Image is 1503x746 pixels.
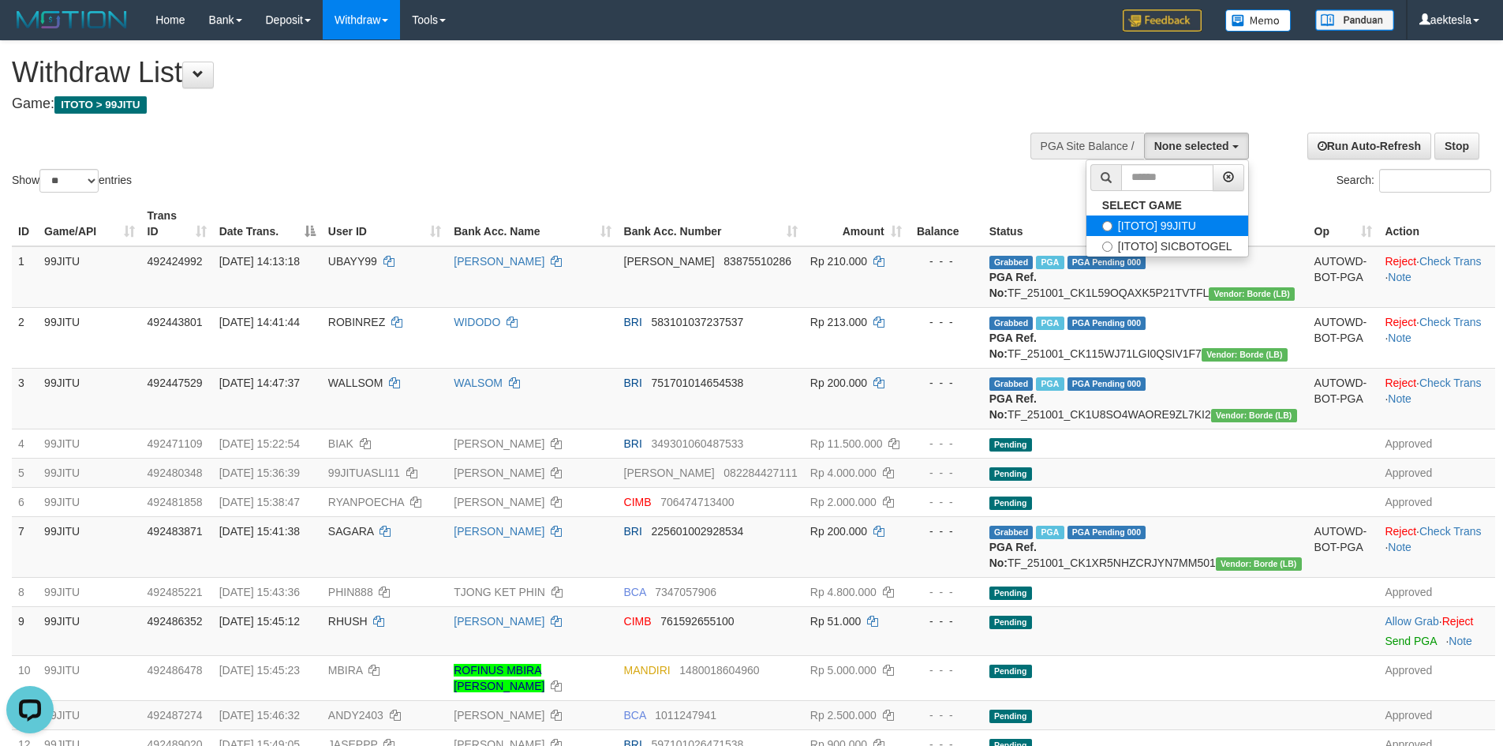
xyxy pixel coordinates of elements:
[1102,199,1182,212] b: SELECT GAME
[38,700,140,729] td: 99JITU
[989,541,1037,569] b: PGA Ref. No:
[989,392,1037,421] b: PGA Ref. No:
[810,586,877,598] span: Rp 4.800.000
[1385,316,1416,328] a: Reject
[12,201,38,246] th: ID
[1385,377,1416,389] a: Reject
[624,525,642,538] span: BRI
[148,255,203,268] span: 492424992
[12,606,38,655] td: 9
[328,525,374,538] span: SAGARA
[1385,635,1436,647] a: Send PGA
[989,526,1034,539] span: Grabbed
[12,516,38,577] td: 7
[983,516,1308,577] td: TF_251001_CK1XR5NHZCRJYN7MM501
[454,709,544,722] a: [PERSON_NAME]
[1388,541,1411,553] a: Note
[6,6,54,54] button: Open LiveChat chat widget
[652,525,744,538] span: Copy 225601002928534 to clipboard
[328,316,385,328] span: ROBINREZ
[660,615,734,628] span: Copy 761592655100 to clipboard
[38,368,140,429] td: 99JITU
[1030,133,1144,159] div: PGA Site Balance /
[989,616,1032,629] span: Pending
[989,710,1032,723] span: Pending
[1144,133,1249,159] button: None selected
[989,377,1034,391] span: Grabbed
[1419,377,1482,389] a: Check Trans
[38,307,140,368] td: 99JITU
[328,709,383,722] span: ANDY2403
[1086,236,1248,257] label: [ITOTO] SICBOTOGEL
[914,707,977,723] div: - - -
[12,368,38,429] td: 3
[1378,606,1495,655] td: ·
[914,523,977,539] div: - - -
[679,664,759,677] span: Copy 1480018604960 to clipboard
[148,709,203,722] span: 492487274
[219,586,300,598] span: [DATE] 15:43:36
[1211,409,1297,422] span: Vendor URL: https://dashboard.q2checkout.com/secure
[660,496,734,508] span: Copy 706474713400 to clipboard
[219,467,300,479] span: [DATE] 15:36:39
[454,615,544,628] a: [PERSON_NAME]
[454,664,544,692] a: ROFINUS MBIRA [PERSON_NAME]
[1442,615,1474,628] a: Reject
[914,314,977,330] div: - - -
[1378,429,1495,458] td: Approved
[1378,201,1495,246] th: Action
[1385,525,1416,538] a: Reject
[624,467,715,479] span: [PERSON_NAME]
[38,429,140,458] td: 99JITU
[1154,140,1229,152] span: None selected
[989,256,1034,269] span: Grabbed
[989,497,1032,510] span: Pending
[1378,577,1495,606] td: Approved
[1385,255,1416,268] a: Reject
[624,709,646,722] span: BCA
[1388,392,1411,405] a: Note
[38,577,140,606] td: 99JITU
[624,377,642,389] span: BRI
[655,586,716,598] span: Copy 7347057906 to clipboard
[328,615,368,628] span: RHUSH
[1378,307,1495,368] td: · ·
[624,664,671,677] span: MANDIRI
[1308,201,1379,246] th: Op: activate to sort column ascending
[1123,9,1202,32] img: Feedback.jpg
[328,664,363,677] span: MBIRA
[1378,655,1495,700] td: Approved
[12,429,38,458] td: 4
[652,316,744,328] span: Copy 583101037237537 to clipboard
[983,246,1308,308] td: TF_251001_CK1L59OQAXK5P21TVTFL
[1102,242,1112,252] input: [ITOTO] SICBOTOGEL
[914,253,977,269] div: - - -
[1337,169,1491,193] label: Search:
[1308,516,1379,577] td: AUTOWD-BOT-PGA
[989,271,1037,299] b: PGA Ref. No:
[1036,377,1064,391] span: Marked by aekjaguar
[454,377,503,389] a: WALSOM
[655,709,716,722] span: Copy 1011247941 to clipboard
[219,615,300,628] span: [DATE] 15:45:12
[989,317,1034,330] span: Grabbed
[1385,615,1441,628] span: ·
[141,201,213,246] th: Trans ID: activate to sort column ascending
[624,615,652,628] span: CIMB
[148,437,203,450] span: 492471109
[12,577,38,606] td: 8
[148,586,203,598] span: 492485221
[12,307,38,368] td: 2
[624,316,642,328] span: BRI
[914,465,977,481] div: - - -
[12,487,38,516] td: 6
[1378,516,1495,577] td: · ·
[219,377,300,389] span: [DATE] 14:47:37
[1388,332,1411,344] a: Note
[219,255,300,268] span: [DATE] 14:13:18
[219,525,300,538] span: [DATE] 15:41:38
[1449,635,1472,647] a: Note
[624,586,646,598] span: BCA
[810,437,883,450] span: Rp 11.500.000
[454,316,500,328] a: WIDODO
